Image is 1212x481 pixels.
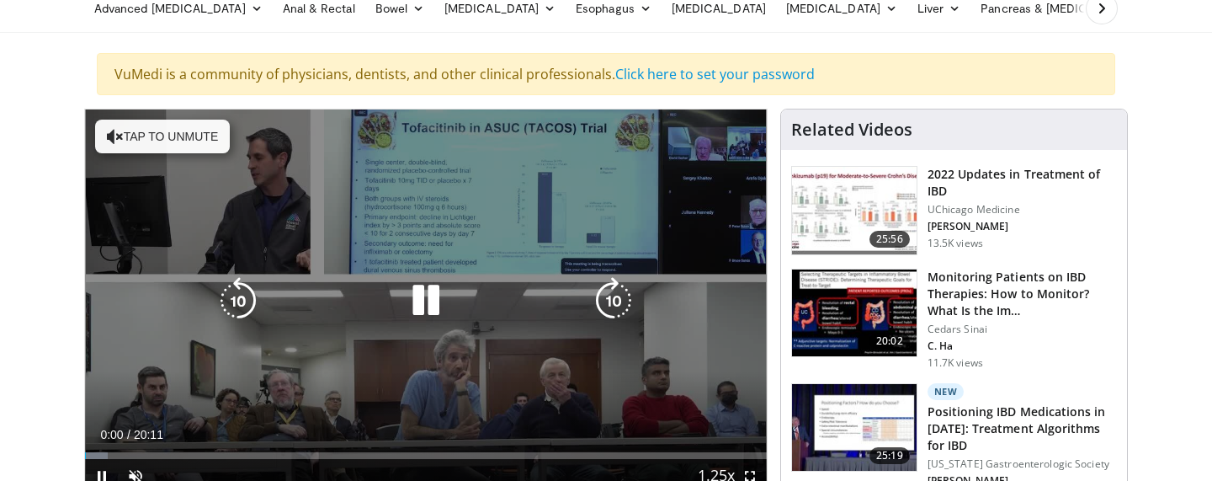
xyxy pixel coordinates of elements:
[134,428,163,441] span: 20:11
[928,404,1117,454] h3: Positioning IBD Medications in [DATE]: Treatment Algorithms for IBD
[928,356,983,370] p: 11.7K views
[928,237,983,250] p: 13.5K views
[792,270,917,357] img: 609225da-72ea-422a-b68c-0f05c1f2df47.150x105_q85_crop-smart_upscale.jpg
[791,166,1117,255] a: 25:56 2022 Updates in Treatment of IBD UChicago Medicine [PERSON_NAME] 13.5K views
[127,428,130,441] span: /
[792,384,917,472] img: 9ce3f8e3-680b-420d-aa6b-dcfa94f31065.150x105_q85_crop-smart_upscale.jpg
[928,220,1117,233] p: [PERSON_NAME]
[791,120,912,140] h4: Related Videos
[615,65,815,83] a: Click here to set your password
[100,428,123,441] span: 0:00
[928,323,1117,336] p: Cedars Sinai
[928,339,1117,353] p: C. Ha
[869,447,910,464] span: 25:19
[928,383,965,400] p: New
[928,203,1117,216] p: UChicago Medicine
[869,333,910,350] span: 20:02
[85,452,767,459] div: Progress Bar
[928,166,1117,200] h3: 2022 Updates in Treatment of IBD
[97,53,1115,95] div: VuMedi is a community of physicians, dentists, and other clinical professionals.
[791,269,1117,370] a: 20:02 Monitoring Patients on IBD Therapies: How to Monitor? What Is the Im… Cedars Sinai C. Ha 11...
[95,120,230,153] button: Tap to unmute
[928,269,1117,319] h3: Monitoring Patients on IBD Therapies: How to Monitor? What Is the Im…
[869,231,910,248] span: 25:56
[928,457,1117,471] p: [US_STATE] Gastroenterologic Society
[792,167,917,254] img: 9393c547-9b5d-4ed4-b79d-9c9e6c9be491.150x105_q85_crop-smart_upscale.jpg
